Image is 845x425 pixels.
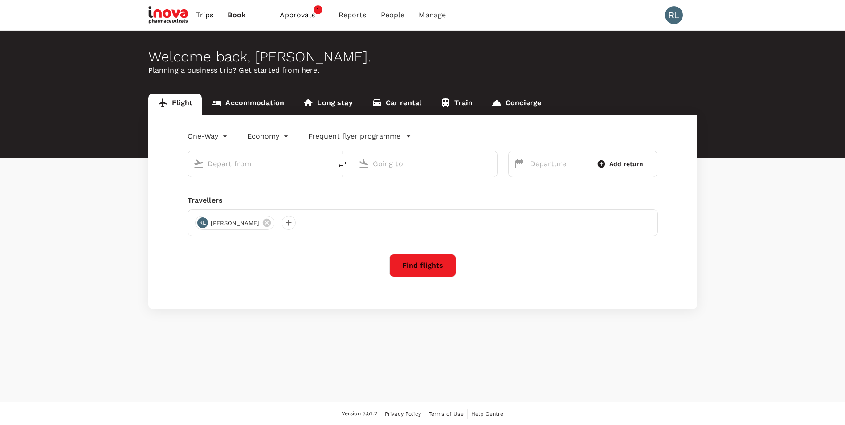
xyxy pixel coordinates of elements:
[385,411,421,417] span: Privacy Policy
[373,157,478,171] input: Going to
[228,10,246,20] span: Book
[294,94,362,115] a: Long stay
[342,409,377,418] span: Version 3.51.2
[148,5,189,25] img: iNova Pharmaceuticals
[362,94,431,115] a: Car rental
[491,163,493,164] button: Open
[332,154,353,175] button: delete
[665,6,683,24] div: RL
[148,49,697,65] div: Welcome back , [PERSON_NAME] .
[308,131,400,142] p: Frequent flyer programme
[308,131,411,142] button: Frequent flyer programme
[419,10,446,20] span: Manage
[247,129,290,143] div: Economy
[389,254,456,277] button: Find flights
[471,409,504,419] a: Help Centre
[429,411,464,417] span: Terms of Use
[530,159,583,169] p: Departure
[148,94,202,115] a: Flight
[202,94,294,115] a: Accommodation
[188,195,658,206] div: Travellers
[385,409,421,419] a: Privacy Policy
[482,94,551,115] a: Concierge
[196,10,213,20] span: Trips
[280,10,324,20] span: Approvals
[431,94,482,115] a: Train
[148,65,697,76] p: Planning a business trip? Get started from here.
[197,217,208,228] div: RL
[188,129,229,143] div: One-Way
[381,10,405,20] span: People
[609,159,644,169] span: Add return
[429,409,464,419] a: Terms of Use
[208,157,313,171] input: Depart from
[195,216,275,230] div: RL[PERSON_NAME]
[339,10,367,20] span: Reports
[205,219,265,228] span: [PERSON_NAME]
[471,411,504,417] span: Help Centre
[314,5,322,14] span: 1
[326,163,327,164] button: Open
